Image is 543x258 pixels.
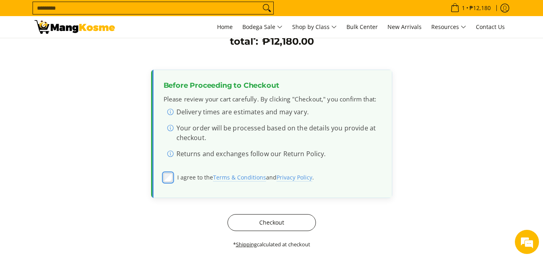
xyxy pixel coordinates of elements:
input: I agree to theTerms & Conditions (opens in new tab)andPrivacy Policy (opens in new tab). [164,173,172,182]
a: Contact Us [472,16,509,38]
a: Shop by Class [288,16,341,38]
span: • [448,4,493,12]
a: Resources [427,16,470,38]
span: Shop by Class [292,22,337,32]
div: Order confirmation and disclaimers [151,70,392,198]
button: Search [260,2,273,14]
span: ₱12,180.00 [262,35,314,47]
span: ₱12,180 [468,5,492,11]
a: Bulk Center [342,16,382,38]
span: Resources [431,22,466,32]
a: Bodega Sale [238,16,287,38]
span: 1 [461,5,466,11]
a: New Arrivals [383,16,426,38]
a: Privacy Policy (opens in new tab) [277,173,312,182]
div: Please review your cart carefully. By clicking "Checkout," you confirm that: [164,95,381,162]
span: Contact Us [476,23,505,31]
span: I agree to the and . [177,173,381,182]
li: Your order will be processed based on the details you provide at checkout. [167,123,381,146]
a: Home [213,16,237,38]
a: Shipping [236,241,257,248]
span: Bulk Center [346,23,378,31]
nav: Main Menu [123,16,509,38]
a: Terms & Conditions (opens in new tab) [213,173,266,182]
small: * calculated at checkout [233,241,310,248]
span: Bodega Sale [242,22,283,32]
img: Your Shopping Cart | Mang Kosme [35,20,115,34]
button: Checkout [227,214,316,231]
h3: Before Proceeding to Checkout [164,81,381,90]
span: Home [217,23,233,31]
span: New Arrivals [387,23,422,31]
li: Delivery times are estimates and may vary. [167,107,381,120]
li: Returns and exchanges follow our Return Policy. [167,149,381,162]
h3: total : [230,35,258,47]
